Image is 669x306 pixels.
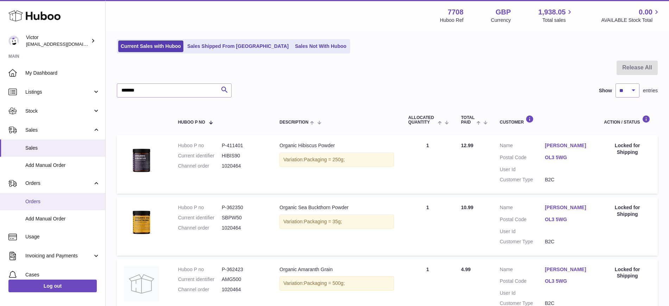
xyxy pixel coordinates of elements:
span: 0.00 [639,7,652,17]
span: My Dashboard [25,70,100,76]
span: Invoicing and Payments [25,252,93,259]
div: Huboo Ref [440,17,463,24]
span: ALLOCATED Quantity [408,115,436,125]
span: Packaging = 500g; [304,280,345,286]
span: Sales [25,127,93,133]
a: Sales Shipped From [GEOGRAPHIC_DATA] [185,40,291,52]
td: 1 [401,197,454,256]
dt: Name [500,142,545,151]
dd: P-362423 [222,266,265,273]
a: OL3 5WG [545,278,590,285]
div: Organic Sea Buckthorn Powder [279,204,394,211]
span: Huboo P no [178,120,205,125]
a: Current Sales with Huboo [118,40,183,52]
dt: Huboo P no [178,142,222,149]
label: Show [599,87,612,94]
span: Stock [25,108,93,114]
dd: 1020464 [222,225,265,231]
span: 1,938.05 [538,7,566,17]
dd: P-362350 [222,204,265,211]
dt: Postal Code [500,154,545,163]
a: OL3 5WG [545,154,590,161]
span: Orders [25,198,100,205]
a: [PERSON_NAME] [545,266,590,273]
span: 10.99 [461,205,473,210]
div: Locked for Shipping [604,142,651,156]
dt: Channel order [178,225,222,231]
dd: 1020464 [222,163,265,169]
dt: Channel order [178,286,222,293]
div: Organic Amaranth Grain [279,266,394,273]
dt: Customer Type [500,238,545,245]
dd: B2C [545,238,590,245]
dd: P-411401 [222,142,265,149]
dt: Current identifier [178,276,222,283]
a: [PERSON_NAME] [545,142,590,149]
span: Listings [25,89,93,95]
div: Currency [491,17,511,24]
div: Locked for Shipping [604,204,651,218]
dt: Customer Type [500,176,545,183]
span: Add Manual Order [25,216,100,222]
div: Victor [26,34,89,48]
span: Packaging = 250g; [304,157,345,162]
dt: Current identifier [178,214,222,221]
strong: GBP [496,7,511,17]
span: AVAILABLE Stock Total [601,17,661,24]
dd: HIBIS90 [222,152,265,159]
img: no-photo.jpg [124,266,159,301]
span: Total paid [461,115,475,125]
span: Add Manual Order [25,162,100,169]
dt: User Id [500,166,545,173]
dt: Current identifier [178,152,222,159]
a: OL3 5WG [545,216,590,223]
dt: Huboo P no [178,266,222,273]
span: Total sales [542,17,574,24]
dt: User Id [500,290,545,296]
dt: Huboo P no [178,204,222,211]
td: 1 [401,135,454,194]
span: 12.99 [461,143,473,148]
a: 0.00 AVAILABLE Stock Total [601,7,661,24]
a: 1,938.05 Total sales [538,7,574,24]
dd: SBPW50 [222,214,265,221]
dd: AMG500 [222,276,265,283]
span: Packaging = 35g; [304,219,342,224]
div: Variation: [279,214,394,229]
span: Description [279,120,308,125]
div: Action / Status [604,115,651,125]
dd: B2C [545,176,590,183]
dt: User Id [500,228,545,235]
dd: 1020464 [222,286,265,293]
span: entries [643,87,658,94]
img: internalAdmin-7708@internal.huboo.com [8,36,19,46]
a: [PERSON_NAME] [545,204,590,211]
dt: Postal Code [500,216,545,225]
a: Sales Not With Huboo [292,40,349,52]
span: Sales [25,145,100,151]
dt: Name [500,266,545,275]
div: Variation: [279,276,394,291]
a: Log out [8,280,97,292]
dt: Name [500,204,545,213]
img: 77081700557689.jpg [124,204,159,239]
span: [EMAIL_ADDRESS][DOMAIN_NAME] [26,41,103,47]
span: Cases [25,271,100,278]
dt: Channel order [178,163,222,169]
span: 4.99 [461,267,471,272]
img: 77081700557576.jpg [124,142,159,177]
span: Usage [25,233,100,240]
strong: 7708 [448,7,463,17]
dt: Postal Code [500,278,545,286]
div: Variation: [279,152,394,167]
div: Locked for Shipping [604,266,651,280]
span: Orders [25,180,93,187]
div: Customer [500,115,590,125]
div: Organic Hibiscus Powder [279,142,394,149]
